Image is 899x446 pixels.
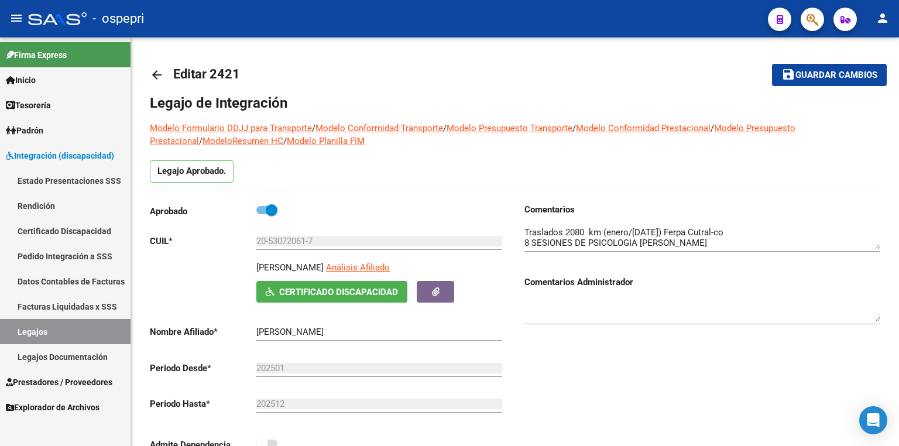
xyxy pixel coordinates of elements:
[859,406,887,434] div: Open Intercom Messenger
[876,11,890,25] mat-icon: person
[150,205,256,218] p: Aprobado
[92,6,144,32] span: - ospepri
[772,64,887,85] button: Guardar cambios
[150,68,164,82] mat-icon: arrow_back
[447,123,572,133] a: Modelo Presupuesto Transporte
[150,325,256,338] p: Nombre Afiliado
[6,74,36,87] span: Inicio
[6,401,99,414] span: Explorador de Archivos
[9,11,23,25] mat-icon: menu
[315,123,443,133] a: Modelo Conformidad Transporte
[6,99,51,112] span: Tesorería
[287,136,365,146] a: Modelo Planilla FIM
[279,287,398,297] span: Certificado Discapacidad
[150,397,256,410] p: Periodo Hasta
[203,136,283,146] a: ModeloResumen HC
[256,281,407,303] button: Certificado Discapacidad
[6,376,112,389] span: Prestadores / Proveedores
[576,123,711,133] a: Modelo Conformidad Prestacional
[150,362,256,375] p: Periodo Desde
[6,149,114,162] span: Integración (discapacidad)
[326,262,390,273] span: Análisis Afiliado
[150,94,880,112] h1: Legajo de Integración
[150,235,256,248] p: CUIL
[173,67,240,81] span: Editar 2421
[524,276,880,289] h3: Comentarios Administrador
[795,70,877,81] span: Guardar cambios
[150,160,234,183] p: Legajo Aprobado.
[524,203,880,216] h3: Comentarios
[6,124,43,137] span: Padrón
[781,67,795,81] mat-icon: save
[150,123,312,133] a: Modelo Formulario DDJJ para Transporte
[6,49,67,61] span: Firma Express
[256,261,324,274] p: [PERSON_NAME]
